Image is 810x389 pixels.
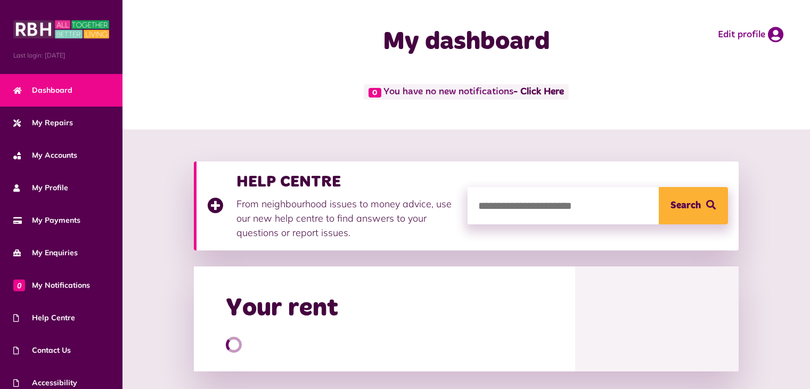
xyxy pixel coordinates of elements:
[13,117,73,128] span: My Repairs
[13,19,109,40] img: MyRBH
[236,172,457,191] h3: HELP CENTRE
[13,279,25,291] span: 0
[13,150,77,161] span: My Accounts
[305,27,628,58] h1: My dashboard
[13,182,68,193] span: My Profile
[364,84,569,100] span: You have no new notifications
[226,293,338,324] h2: Your rent
[13,51,109,60] span: Last login: [DATE]
[13,377,77,388] span: Accessibility
[13,345,71,356] span: Contact Us
[670,187,701,224] span: Search
[236,197,457,240] p: From neighbourhood issues to money advice, use our new help centre to find answers to your questi...
[13,215,80,226] span: My Payments
[13,85,72,96] span: Dashboard
[659,187,728,224] button: Search
[13,280,90,291] span: My Notifications
[369,88,381,98] span: 0
[13,247,78,258] span: My Enquiries
[13,312,75,323] span: Help Centre
[513,87,564,97] a: - Click Here
[718,27,783,43] a: Edit profile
